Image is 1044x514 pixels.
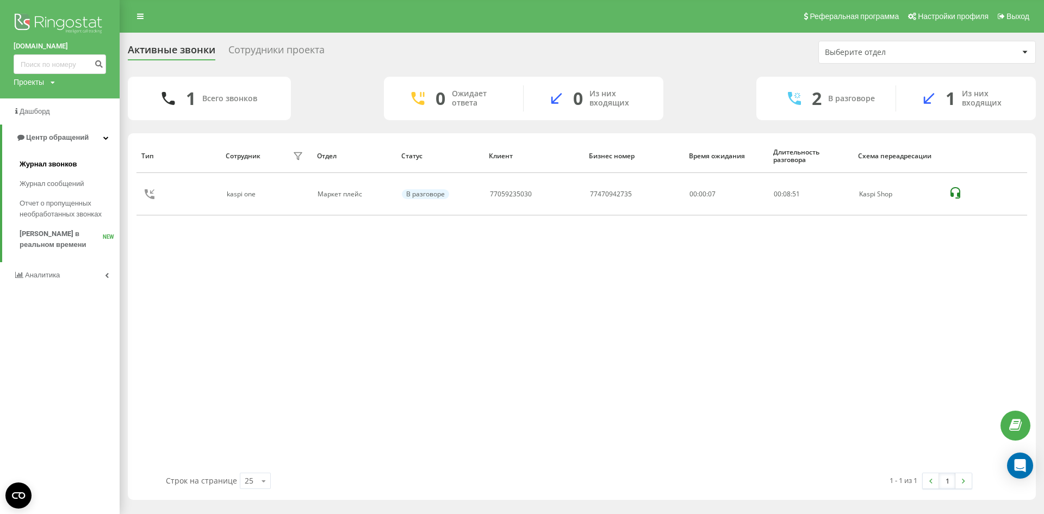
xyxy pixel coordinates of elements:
[20,194,120,224] a: Отчет о пропущенных необработанных звонках
[573,88,583,109] div: 0
[962,89,1020,108] div: Из них входящих
[5,482,32,509] button: Open CMP widget
[401,152,479,160] div: Статус
[317,152,391,160] div: Отдел
[452,89,507,108] div: Ожидает ответа
[20,159,77,170] span: Журнал звонков
[25,271,60,279] span: Аналитика
[774,190,800,198] div: : :
[227,190,258,198] div: kaspi one
[689,152,763,160] div: Время ожидания
[14,41,106,52] a: [DOMAIN_NAME]
[20,178,84,189] span: Журнал сообщений
[590,190,632,198] div: 77470942735
[773,148,848,164] div: Длительность разговора
[792,189,800,199] span: 51
[128,44,215,61] div: Активные звонки
[810,12,899,21] span: Реферальная программа
[245,475,253,486] div: 25
[402,189,449,199] div: В разговоре
[26,133,89,141] span: Центр обращений
[166,475,237,486] span: Строк на странице
[20,198,114,220] span: Отчет о пропущенных необработанных звонках
[20,107,50,115] span: Дашборд
[226,152,260,160] div: Сотрудник
[918,12,989,21] span: Настройки профиля
[1007,453,1033,479] div: Open Intercom Messenger
[828,94,875,103] div: В разговоре
[490,190,532,198] div: 77059235030
[946,88,955,109] div: 1
[774,189,781,199] span: 00
[202,94,257,103] div: Всего звонков
[589,152,679,160] div: Бизнес номер
[489,152,579,160] div: Клиент
[141,152,215,160] div: Тип
[1006,12,1029,21] span: Выход
[228,44,325,61] div: Сотрудники проекта
[858,152,938,160] div: Схема переадресации
[20,224,120,255] a: [PERSON_NAME] в реальном времениNEW
[939,473,955,488] a: 1
[825,48,955,57] div: Выберите отдел
[859,190,937,198] div: Kaspi Shop
[20,228,103,250] span: [PERSON_NAME] в реальном времени
[14,11,106,38] img: Ringostat logo
[14,54,106,74] input: Поиск по номеру
[318,190,390,198] div: Маркет плейс
[436,88,445,109] div: 0
[20,174,120,194] a: Журнал сообщений
[783,189,791,199] span: 08
[812,88,822,109] div: 2
[2,125,120,151] a: Центр обращений
[689,190,762,198] div: 00:00:07
[14,77,44,88] div: Проекты
[589,89,647,108] div: Из них входящих
[890,475,917,486] div: 1 - 1 из 1
[20,154,120,174] a: Журнал звонков
[186,88,196,109] div: 1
